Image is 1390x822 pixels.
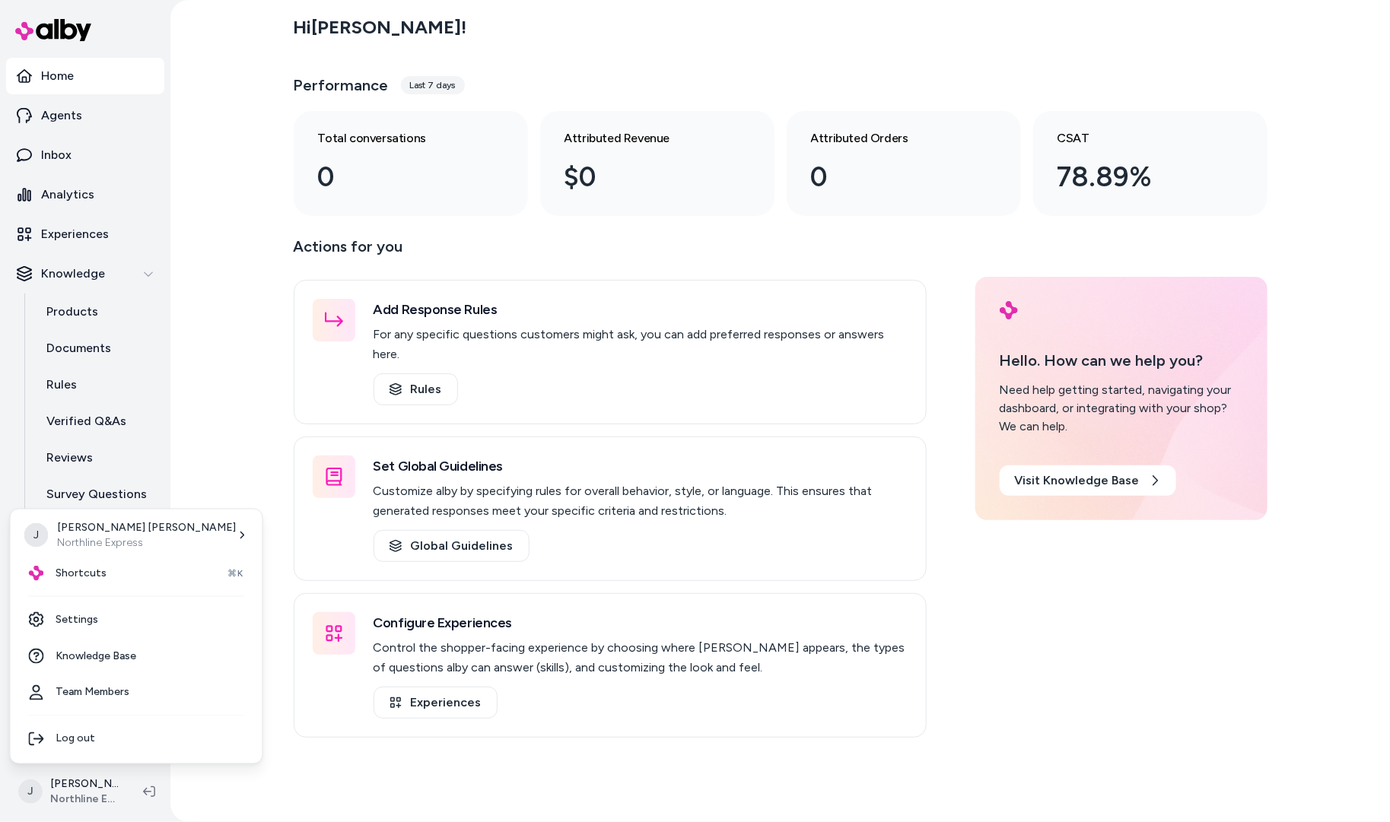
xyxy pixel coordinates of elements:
img: alby Logo [29,566,44,581]
span: J [24,523,49,547]
div: Log out [17,721,256,757]
a: Settings [17,601,256,638]
span: Knowledge Base [56,649,137,664]
span: Shortcuts [56,566,107,581]
p: Northline Express [58,535,237,551]
a: Team Members [17,674,256,711]
p: [PERSON_NAME] [PERSON_NAME] [58,520,237,535]
span: ⌘K [227,567,243,579]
